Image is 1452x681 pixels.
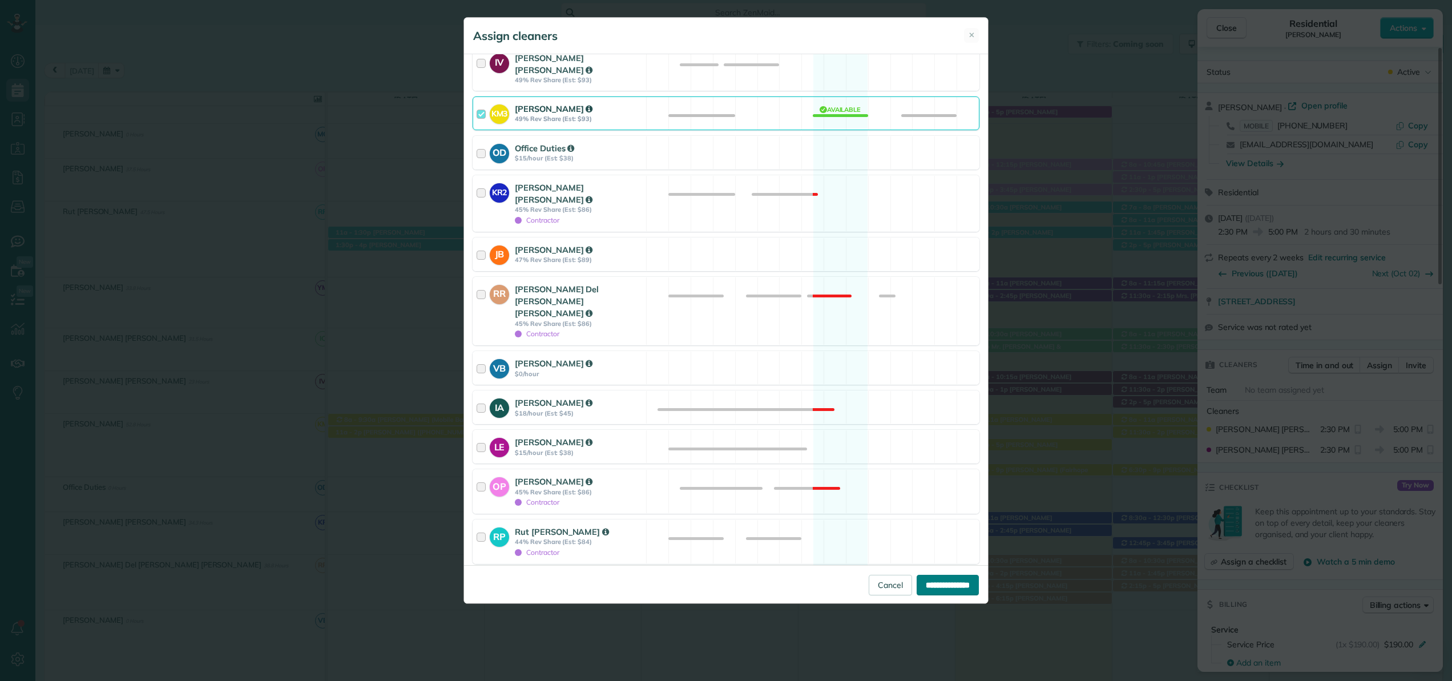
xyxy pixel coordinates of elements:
[515,358,592,369] strong: [PERSON_NAME]
[515,256,643,264] strong: 47% Rev Share (Est: $89)
[515,397,592,408] strong: [PERSON_NAME]
[490,477,509,493] strong: OP
[515,284,599,319] strong: [PERSON_NAME] Del [PERSON_NAME] [PERSON_NAME]
[490,183,509,199] strong: KR2
[515,476,592,487] strong: [PERSON_NAME]
[515,244,592,255] strong: [PERSON_NAME]
[515,329,559,338] span: Contractor
[515,320,643,328] strong: 45% Rev Share (Est: $86)
[515,143,574,154] strong: Office Duties
[490,144,509,160] strong: OD
[515,370,643,378] strong: $0/hour
[969,30,975,41] span: ✕
[515,115,643,123] strong: 49% Rev Share (Est: $93)
[515,154,643,162] strong: $15/hour (Est: $38)
[515,548,559,557] span: Contractor
[515,488,643,496] strong: 45% Rev Share (Est: $86)
[515,182,592,205] strong: [PERSON_NAME] [PERSON_NAME]
[490,438,509,454] strong: LE
[515,53,592,75] strong: [PERSON_NAME] [PERSON_NAME]
[515,205,643,213] strong: 45% Rev Share (Est: $86)
[490,104,509,120] strong: KM3
[490,527,509,543] strong: RP
[515,103,592,114] strong: [PERSON_NAME]
[515,409,643,417] strong: $18/hour (Est: $45)
[515,538,643,546] strong: 44% Rev Share (Est: $84)
[515,498,559,506] span: Contractor
[869,575,912,595] a: Cancel
[490,245,509,261] strong: JB
[490,398,509,414] strong: IA
[515,449,643,457] strong: $15/hour (Est: $38)
[515,216,559,224] span: Contractor
[473,28,558,44] h5: Assign cleaners
[490,359,509,375] strong: VB
[515,76,643,84] strong: 49% Rev Share (Est: $93)
[515,526,609,537] strong: Rut [PERSON_NAME]
[490,285,509,301] strong: RR
[490,54,509,70] strong: IV
[515,437,592,448] strong: [PERSON_NAME]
